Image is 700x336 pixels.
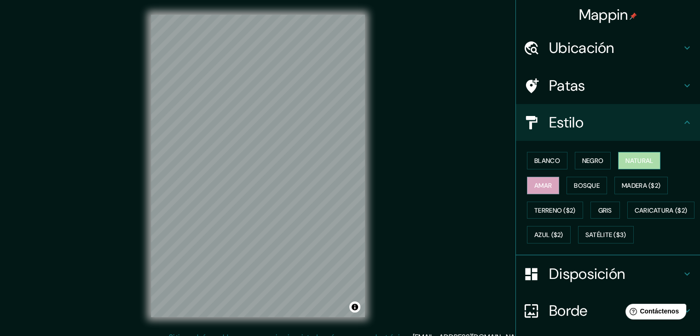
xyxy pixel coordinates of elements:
font: Borde [549,301,588,320]
div: Ubicación [516,29,700,66]
font: Amar [534,181,552,190]
font: Azul ($2) [534,231,563,239]
div: Disposición [516,255,700,292]
font: Blanco [534,156,560,165]
font: Mappin [579,5,628,24]
img: pin-icon.png [630,12,637,20]
button: Bosque [567,177,607,194]
font: Natural [625,156,653,165]
font: Satélite ($3) [585,231,626,239]
button: Negro [575,152,611,169]
font: Disposición [549,264,625,284]
button: Blanco [527,152,567,169]
button: Gris [590,202,620,219]
div: Borde [516,292,700,329]
button: Satélite ($3) [578,226,634,243]
iframe: Lanzador de widgets de ayuda [618,300,690,326]
font: Bosque [574,181,600,190]
button: Terreno ($2) [527,202,583,219]
font: Ubicación [549,38,614,58]
button: Amar [527,177,559,194]
font: Patas [549,76,585,95]
font: Negro [582,156,604,165]
font: Gris [598,206,612,214]
button: Caricatura ($2) [627,202,695,219]
font: Terreno ($2) [534,206,576,214]
button: Azul ($2) [527,226,571,243]
div: Estilo [516,104,700,141]
font: Caricatura ($2) [635,206,688,214]
button: Natural [618,152,660,169]
button: Madera ($2) [614,177,668,194]
div: Patas [516,67,700,104]
font: Madera ($2) [622,181,660,190]
button: Activar o desactivar atribución [349,301,360,313]
font: Estilo [549,113,584,132]
canvas: Mapa [151,15,365,317]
